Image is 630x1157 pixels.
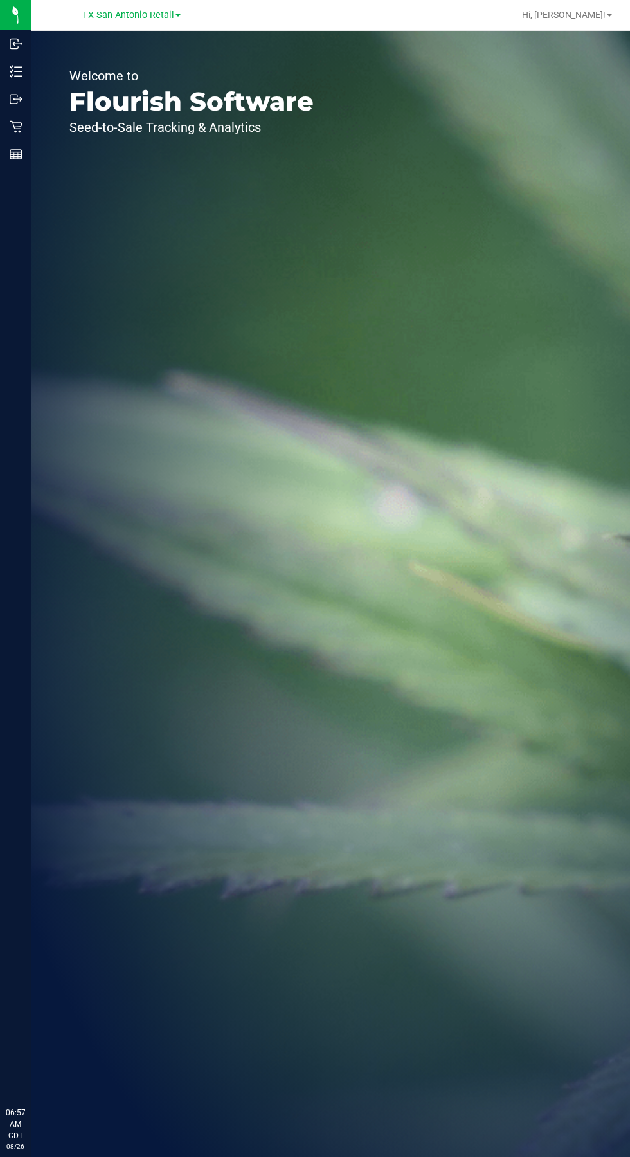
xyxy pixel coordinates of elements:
inline-svg: Reports [10,148,22,161]
p: 08/26 [6,1142,25,1151]
inline-svg: Inventory [10,65,22,78]
p: Flourish Software [69,89,314,114]
p: 06:57 AM CDT [6,1107,25,1142]
inline-svg: Outbound [10,93,22,105]
p: Seed-to-Sale Tracking & Analytics [69,121,314,134]
span: TX San Antonio Retail [82,10,174,21]
span: Hi, [PERSON_NAME]! [522,10,606,20]
inline-svg: Retail [10,120,22,133]
inline-svg: Inbound [10,37,22,50]
p: Welcome to [69,69,314,82]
